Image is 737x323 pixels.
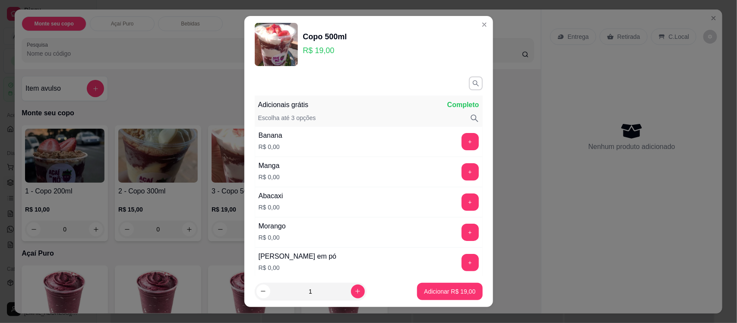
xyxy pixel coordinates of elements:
button: Adicionar R$ 19,00 [417,283,482,300]
button: increase-product-quantity [351,285,365,298]
button: add [462,193,479,211]
p: R$ 0,00 [259,142,282,151]
p: R$ 19,00 [303,44,347,57]
div: Copo 500ml [303,31,347,43]
button: add [462,133,479,150]
p: Adicionais grátis [258,100,309,110]
p: Adicionar R$ 19,00 [424,287,475,296]
p: R$ 0,00 [259,263,337,272]
p: R$ 0,00 [259,173,280,181]
p: R$ 0,00 [259,233,286,242]
img: product-image [255,23,298,66]
p: Completo [447,100,479,110]
button: add [462,224,479,241]
p: R$ 0,00 [259,203,283,212]
button: add [462,254,479,271]
div: Morango [259,221,286,231]
div: [PERSON_NAME] em pó [259,251,337,262]
button: add [462,163,479,180]
button: Close [478,18,491,32]
div: Banana [259,130,282,141]
p: Escolha até 3 opções [258,114,316,123]
button: decrease-product-quantity [256,285,270,298]
div: Abacaxi [259,191,283,201]
div: Manga [259,161,280,171]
